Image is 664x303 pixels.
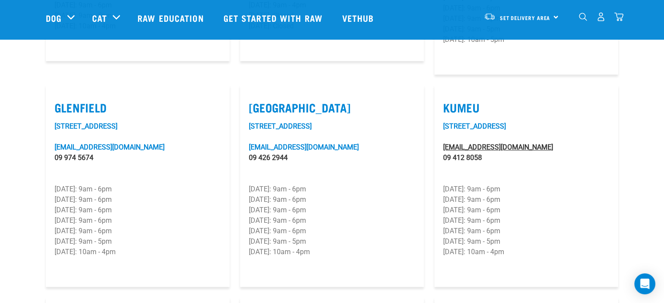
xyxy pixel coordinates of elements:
p: [DATE]: 9am - 6pm [443,226,609,236]
a: 09 412 8058 [443,153,482,162]
img: user.png [596,12,606,21]
p: [DATE]: 10am - 4pm [249,247,415,257]
a: [STREET_ADDRESS] [443,122,506,130]
span: Set Delivery Area [500,16,550,19]
a: [STREET_ADDRESS] [55,122,117,130]
p: [DATE]: 9am - 6pm [443,184,609,194]
a: Vethub [334,0,385,35]
a: 09 426 2944 [249,153,288,162]
label: [GEOGRAPHIC_DATA] [249,101,415,114]
a: Get started with Raw [215,0,334,35]
a: Raw Education [129,0,214,35]
p: [DATE]: 9am - 6pm [249,184,415,194]
a: [EMAIL_ADDRESS][DOMAIN_NAME] [55,143,165,151]
p: [DATE]: 9am - 6pm [55,226,221,236]
p: [DATE]: 10am - 4pm [55,247,221,257]
p: [DATE]: 9am - 6pm [249,226,415,236]
p: [DATE]: 9am - 5pm [249,236,415,247]
img: home-icon-1@2x.png [579,13,587,21]
a: 09 974 5674 [55,153,93,162]
p: [DATE]: 9am - 6pm [55,215,221,226]
p: [DATE]: 9am - 6pm [249,205,415,215]
p: [DATE]: 9am - 5pm [55,236,221,247]
p: [DATE]: 9am - 6pm [55,205,221,215]
a: [STREET_ADDRESS] [249,122,312,130]
img: home-icon@2x.png [614,12,623,21]
a: Cat [92,11,107,24]
a: [EMAIL_ADDRESS][DOMAIN_NAME] [249,143,359,151]
p: [DATE]: 9am - 6pm [443,194,609,205]
p: [DATE]: 9am - 5pm [443,236,609,247]
p: [DATE]: 9am - 6pm [55,194,221,205]
p: [DATE]: 9am - 6pm [443,215,609,226]
a: Dog [46,11,62,24]
p: [DATE]: 10am - 4pm [443,247,609,257]
p: [DATE]: 9am - 6pm [443,205,609,215]
label: Glenfield [55,101,221,114]
img: van-moving.png [484,13,495,20]
p: [DATE]: 9am - 6pm [249,194,415,205]
p: [DATE]: 9am - 6pm [249,215,415,226]
p: [DATE]: 9am - 6pm [55,184,221,194]
label: Kumeu [443,101,609,114]
a: [EMAIL_ADDRESS][DOMAIN_NAME] [443,143,553,151]
div: Open Intercom Messenger [634,273,655,294]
